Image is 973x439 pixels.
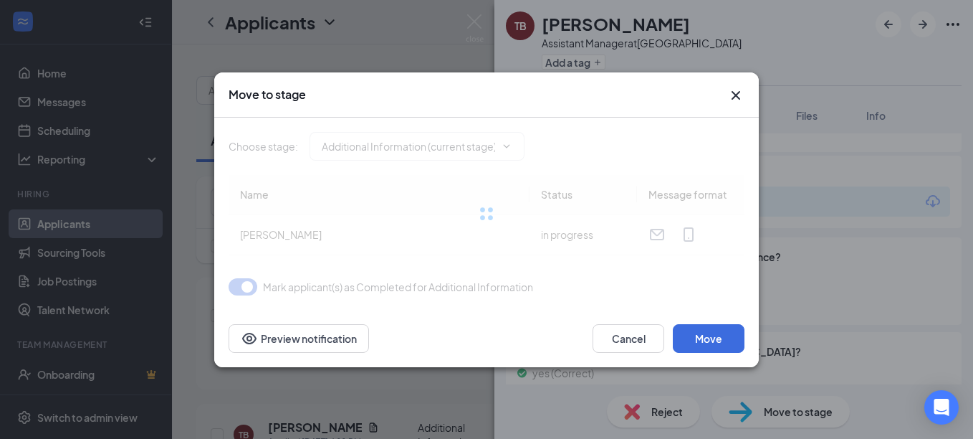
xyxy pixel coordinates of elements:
button: Move [673,324,744,353]
div: Open Intercom Messenger [924,390,959,425]
svg: Cross [727,87,744,104]
button: Close [727,87,744,104]
button: Cancel [593,324,664,353]
svg: Eye [241,330,258,347]
button: Preview notificationEye [229,324,369,353]
h3: Move to stage [229,87,306,103]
